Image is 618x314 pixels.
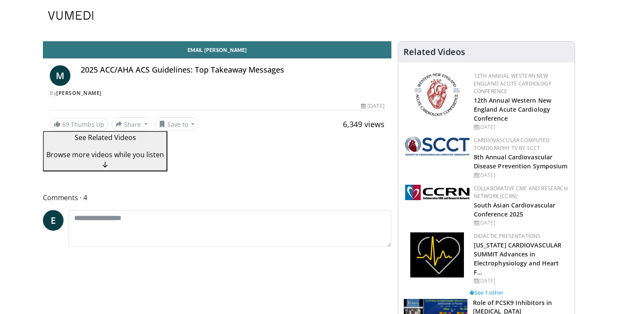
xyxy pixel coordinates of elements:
a: 8th Annual Cardiovascular Disease Prevention Symposium [474,153,568,170]
h2: IOWA CARDIOVASCULAR SUMMIT Advances in Electrophysiology and Heart Failure [474,240,568,276]
span: Comments 4 [43,192,391,203]
div: [DATE] [474,277,568,285]
div: Didactic Presentations [474,232,568,240]
button: Save to [155,117,199,131]
button: See Related Videos Browse more videos while you listen [43,131,167,171]
div: [DATE] [474,123,568,131]
h4: Related Videos [403,47,465,57]
a: See 1 other [470,289,503,296]
img: 1860aa7a-ba06-47e3-81a4-3dc728c2b4cf.png.150x105_q85_autocrop_double_scale_upscale_version-0.2.png [410,232,464,277]
a: [PERSON_NAME] [56,89,102,97]
a: 12th Annual Western New England Acute Cardiology Conference [474,96,551,122]
a: 12th Annual Western New England Acute Cardiology Conference [474,72,551,95]
a: Collaborative CME and Research Network (CCRN) [474,185,568,200]
div: [DATE] [474,219,568,227]
div: [DATE] [361,102,384,110]
img: 51a70120-4f25-49cc-93a4-67582377e75f.png.150x105_q85_autocrop_double_scale_upscale_version-0.2.png [405,137,470,155]
a: South Asian Cardiovascular Conference 2025 [474,201,556,218]
h4: 2025 ACC/AHA ACS Guidelines: Top Takeaway Messages [81,65,385,75]
a: [US_STATE] CARDIOVASCULAR SUMMIT Advances in Electrophysiology and Heart F… [474,241,562,276]
button: Share [112,117,151,131]
img: a04ee3ba-8487-4636-b0fb-5e8d268f3737.png.150x105_q85_autocrop_double_scale_upscale_version-0.2.png [405,185,470,200]
a: Email [PERSON_NAME] [43,41,391,58]
div: By [50,89,385,97]
span: 6,349 views [343,119,385,129]
a: M [50,65,70,86]
div: [DATE] [474,171,568,179]
a: E [43,210,64,231]
span: 69 [62,120,69,128]
span: Browse more videos while you listen [46,150,164,159]
a: Cardiovascular Computed Tomography TV by SCCT [474,137,550,152]
img: 0954f259-7907-4053-a817-32a96463ecc8.png.150x105_q85_autocrop_double_scale_upscale_version-0.2.png [413,72,461,117]
img: VuMedi Logo [48,11,94,20]
p: See Related Videos [46,132,164,143]
a: 69 Thumbs Up [50,118,108,131]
